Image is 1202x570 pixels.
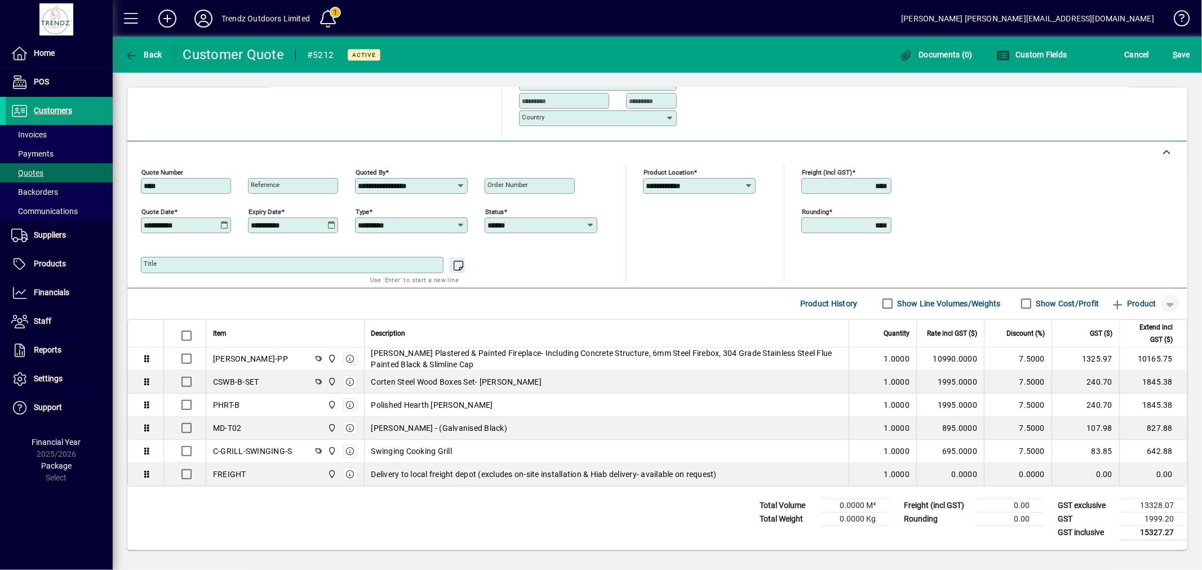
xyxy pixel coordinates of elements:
td: 83.85 [1052,440,1119,463]
span: Delivery to local freight depot (excludes on-site installation & Hiab delivery- available on requ... [371,469,717,480]
a: Reports [6,336,113,364]
a: Suppliers [6,221,113,250]
button: Product History [796,293,862,314]
span: Support [34,403,62,412]
mat-label: Title [144,260,157,268]
a: Quotes [6,163,113,182]
mat-label: Rounding [802,207,829,215]
td: 0.00 [975,512,1043,526]
span: Cancel [1125,46,1150,64]
span: Product [1111,295,1156,313]
span: Customers [34,106,72,115]
td: Total Weight [754,512,822,526]
td: Rounding [898,512,975,526]
div: 0.0000 [924,469,977,480]
label: Show Cost/Profit [1034,298,1099,309]
span: Payments [11,149,54,158]
span: Products [34,259,66,268]
mat-label: Quote date [141,207,174,215]
button: Save [1170,44,1193,65]
div: #5212 [307,46,334,64]
td: 240.70 [1052,371,1119,394]
td: 0.0000 M³ [822,498,889,512]
mat-label: Country [522,113,544,121]
a: Knowledge Base [1165,2,1188,39]
span: Communications [11,207,78,216]
span: Settings [34,374,63,383]
div: 695.0000 [924,446,977,457]
a: Backorders [6,182,113,202]
td: 642.88 [1119,440,1187,463]
span: [PERSON_NAME] - (Galvanised Black) [371,422,508,434]
span: S [1173,50,1177,59]
span: Polished Hearth [PERSON_NAME] [371,399,493,411]
td: GST exclusive [1052,498,1120,512]
span: New Plymouth [325,468,338,480]
td: 1845.38 [1119,371,1187,394]
span: ave [1173,46,1190,64]
span: 1.0000 [884,399,910,411]
td: 1999.20 [1120,512,1187,526]
span: New Plymouth [325,376,338,388]
td: 7.5000 [984,417,1052,440]
span: New Plymouth [325,353,338,365]
span: Discount (%) [1006,327,1045,340]
span: Reports [34,345,61,354]
a: POS [6,68,113,96]
mat-label: Order number [487,181,528,189]
span: New Plymouth [325,422,338,434]
span: Custom Fields [996,50,1067,59]
span: 1.0000 [884,446,910,457]
div: 895.0000 [924,422,977,434]
div: PHRT-B [213,399,240,411]
a: Home [6,39,113,68]
span: 1.0000 [884,353,910,364]
a: Communications [6,202,113,221]
td: 15327.27 [1120,526,1187,540]
span: Swinging Cooking Grill [371,446,453,457]
button: Back [122,44,165,65]
div: CSWB-B-SET [213,376,259,388]
a: Settings [6,365,113,393]
a: Invoices [6,125,113,144]
span: Active [352,51,376,59]
span: Financials [34,288,69,297]
span: New Plymouth [325,399,338,411]
td: 827.88 [1119,417,1187,440]
div: FREIGHT [213,469,246,480]
span: Extend incl GST ($) [1126,321,1173,346]
td: 7.5000 [984,348,1052,371]
td: 7.5000 [984,371,1052,394]
td: Total Volume [754,498,822,512]
td: 7.5000 [984,394,1052,417]
button: Documents (0) [897,44,975,65]
mat-label: Quote number [141,168,183,176]
button: Cancel [1122,44,1152,65]
a: Support [6,394,113,422]
span: Package [41,461,72,470]
span: New Plymouth [325,445,338,457]
td: 0.00 [975,498,1043,512]
a: Financials [6,279,113,307]
a: Payments [6,144,113,163]
span: Home [34,48,55,57]
mat-label: Freight (incl GST) [802,168,852,176]
span: Description [371,327,406,340]
div: 1995.0000 [924,376,977,388]
mat-label: Product location [644,168,694,176]
span: 1.0000 [884,376,910,388]
button: Profile [185,8,221,29]
mat-hint: Use 'Enter' to start a new line [370,273,459,286]
td: 240.70 [1052,394,1119,417]
mat-label: Status [485,207,504,215]
mat-label: Quoted by [356,168,385,176]
mat-label: Expiry date [249,207,281,215]
div: C-GRILL-SWINGING-S [213,446,292,457]
div: MD-T02 [213,422,242,434]
span: Product History [800,295,858,313]
span: Backorders [11,188,58,197]
div: [PERSON_NAME]-PP [213,353,288,364]
td: 13328.07 [1120,498,1187,512]
span: Quotes [11,168,43,177]
span: [PERSON_NAME] Plastered & Painted Fireplace- Including Concrete Structure, 6mm Steel Firebox, 304... [371,348,842,370]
